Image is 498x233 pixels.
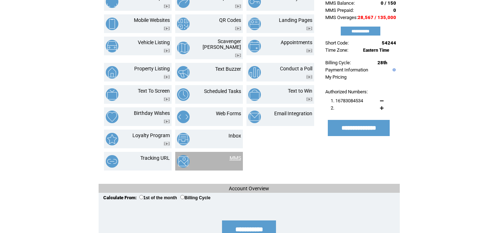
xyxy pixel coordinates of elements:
[325,60,351,65] span: Billing Cycle:
[248,66,261,79] img: conduct-a-poll.png
[235,27,241,31] img: video.png
[164,27,170,31] img: video.png
[204,88,241,94] a: Scheduled Tasks
[164,49,170,53] img: video.png
[248,18,261,30] img: landing-pages.png
[230,155,241,161] a: MMS
[177,155,190,168] img: mms.png
[177,42,190,54] img: scavenger-hunt.png
[235,4,241,8] img: video.png
[106,88,118,101] img: text-to-screen.png
[106,66,118,79] img: property-listing.png
[228,133,241,139] a: Inbox
[106,40,118,52] img: vehicle-listing.png
[281,39,312,45] a: Appointments
[274,111,312,116] a: Email Integration
[248,88,261,101] img: text-to-win.png
[215,66,241,72] a: Text Buzzer
[306,27,312,31] img: video.png
[103,195,137,200] span: Calculate From:
[358,15,396,20] span: 28,567 / 135,000
[325,67,368,73] a: Payment Information
[134,17,170,23] a: Mobile Websites
[134,110,170,116] a: Birthday Wishes
[106,18,118,30] img: mobile-websites.png
[177,111,190,123] img: web-forms.png
[325,74,347,80] a: My Pricing
[139,195,177,200] label: 1st of the month
[288,88,312,94] a: Text to Win
[280,66,312,71] a: Conduct a Poll
[216,111,241,116] a: Web Forms
[279,17,312,23] a: Landing Pages
[164,120,170,124] img: video.png
[106,111,118,123] img: birthday-wishes.png
[331,98,363,103] span: 1. 16783084534
[331,105,334,111] span: 2.
[325,40,349,46] span: Short Code:
[177,18,190,30] img: qr-codes.png
[219,17,241,23] a: QR Codes
[248,111,261,123] img: email-integration.png
[382,40,396,46] span: 54244
[229,186,269,191] span: Account Overview
[138,39,170,45] a: Vehicle Listing
[393,8,396,13] span: 0
[140,155,170,161] a: Tracking URL
[235,53,241,57] img: video.png
[381,0,396,6] span: 0 / 150
[203,38,241,50] a: Scavenger [PERSON_NAME]
[248,40,261,52] img: appointments.png
[134,66,170,71] a: Property Listing
[164,4,170,8] img: video.png
[325,15,358,20] span: MMS Overages:
[132,132,170,138] a: Loyalty Program
[391,68,396,71] img: help.gif
[363,48,389,53] span: Eastern Time
[106,133,118,145] img: loyalty-program.png
[377,60,387,65] span: 28th
[139,195,144,199] input: 1st of the month
[325,47,348,53] span: Time Zone:
[325,89,368,94] span: Authorized Numbers:
[306,75,312,79] img: video.png
[164,142,170,146] img: video.png
[177,133,190,145] img: inbox.png
[325,8,354,13] span: MMS Prepaid:
[177,88,190,101] img: scheduled-tasks.png
[106,155,118,168] img: tracking-url.png
[164,97,170,101] img: video.png
[138,88,170,94] a: Text To Screen
[306,49,312,53] img: video.png
[180,195,210,200] label: Billing Cycle
[180,195,185,199] input: Billing Cycle
[164,75,170,79] img: video.png
[306,97,312,101] img: video.png
[325,0,355,6] span: MMS Balance:
[177,66,190,79] img: text-buzzer.png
